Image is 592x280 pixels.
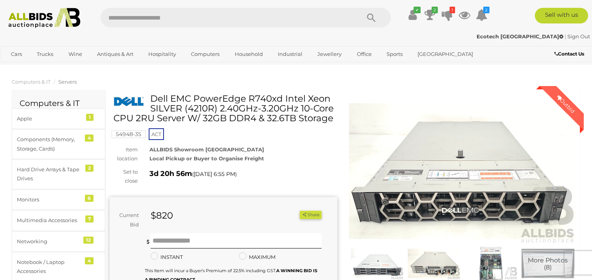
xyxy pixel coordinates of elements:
[194,171,235,178] span: [DATE] 6:55 PM
[291,211,299,219] li: Watch this item
[12,129,105,159] a: Components (Memory, Storage, Cards) 4
[300,211,321,219] button: Share
[273,48,308,61] a: Industrial
[12,79,50,85] a: Computers & IT
[85,135,94,142] div: 4
[151,210,173,221] strong: $820
[12,231,105,252] a: Networking 12
[149,169,192,178] strong: 3d 20h 56m
[565,33,566,39] span: |
[149,146,264,153] strong: ALLBIDS Showroom [GEOGRAPHIC_DATA]
[113,96,144,107] img: Dell EMC PowerEdge R740xd Intel Xeon SILVER (4210R) 2.40GHz-3.20GHz 10-Core CPU 2RU Server W/ 32G...
[32,48,58,61] a: Trucks
[352,8,391,27] button: Search
[92,48,139,61] a: Antiques & Art
[407,8,419,22] a: ✔
[230,48,268,61] a: Household
[412,48,478,61] a: [GEOGRAPHIC_DATA]
[17,216,81,225] div: Multimedia Accessories
[149,155,264,162] strong: Local Pickup or Buyer to Organise Freight
[112,131,146,137] a: 54948-35
[113,94,335,124] h1: Dell EMC PowerEdge R740xd Intel Xeon SILVER (4210R) 2.40GHz-3.20GHz 10-Core CPU 2RU Server W/ 32G...
[17,237,81,246] div: Networking
[17,135,81,153] div: Components (Memory, Storage, Cards)
[112,130,146,138] mark: 54948-35
[6,48,27,61] a: Cars
[12,189,105,210] a: Monitors 6
[86,114,94,121] div: 1
[352,48,377,61] a: Office
[143,48,181,61] a: Hospitality
[414,7,421,13] i: ✔
[85,215,94,223] div: 7
[528,257,568,271] span: More Photos (8)
[12,159,105,189] a: Hard Drive Arrays & Tape Drives 2
[85,165,94,172] div: 2
[149,128,164,140] span: ACT
[104,167,144,186] div: Set to close
[58,79,77,85] a: Servers
[17,258,81,276] div: Notebook / Laptop Accessories
[4,8,84,28] img: Allbids.com.au
[477,33,565,39] a: Ecotech [GEOGRAPHIC_DATA]
[424,8,436,22] a: 2
[63,48,87,61] a: Wine
[85,257,94,264] div: 4
[12,108,105,129] a: Apple 1
[110,211,145,229] div: Current Bid
[567,33,590,39] a: Sign Out
[186,48,225,61] a: Computers
[450,7,455,13] i: 1
[554,50,586,58] a: Contact Us
[476,8,488,22] a: 2
[17,114,81,123] div: Apple
[192,171,237,177] span: ( )
[12,210,105,231] a: Multimedia Accessories 7
[483,7,489,13] i: 2
[548,86,584,122] div: Outbid
[432,7,438,13] i: 2
[17,195,81,204] div: Monitors
[554,51,584,57] b: Contact Us
[312,48,347,61] a: Jewellery
[381,48,408,61] a: Sports
[151,253,183,262] label: INSTANT
[535,8,588,23] a: Sell with us
[17,165,81,183] div: Hard Drive Arrays & Tape Drives
[83,237,94,244] div: 12
[239,253,275,262] label: MAXIMUM
[441,8,453,22] a: 1
[349,98,577,244] img: Dell EMC PowerEdge R740xd Intel Xeon SILVER (4210R) 2.40GHz-3.20GHz 10-Core CPU 2RU Server W/ 32G...
[477,33,563,39] strong: Ecotech [GEOGRAPHIC_DATA]
[104,145,144,163] div: Item location
[20,99,97,108] h2: Computers & IT
[85,195,94,202] div: 6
